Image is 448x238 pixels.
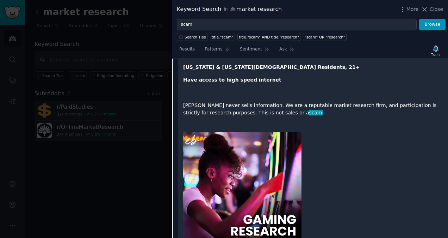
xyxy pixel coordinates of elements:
span: Ask [279,46,287,53]
strong: [US_STATE] & [US_STATE][DEMOGRAPHIC_DATA] Residents, 21+ [183,64,360,70]
span: Close [430,6,443,13]
span: Sentiment [240,46,262,53]
a: title:"scam" AND title:"research" [237,33,301,41]
span: More [406,6,419,13]
p: [PERSON_NAME] never sells information. We are a reputable market research firm, and participation... [183,102,443,117]
span: Patterns [205,46,222,53]
span: scam [309,110,323,115]
button: Track [429,43,443,58]
a: Ask [277,44,297,58]
a: Patterns [202,44,232,58]
button: Search Tips [177,33,207,41]
a: title:"scam" [210,33,235,41]
button: More [399,6,419,13]
span: Results [179,46,195,53]
div: title:"scam" [212,35,234,40]
button: Browse [419,19,446,31]
a: Results [177,44,197,58]
div: title:"scam" AND title:"research" [239,35,299,40]
span: in [224,6,228,13]
a: Sentiment [237,44,272,58]
div: Track [431,52,441,57]
a: "scam" OR "research" [303,33,347,41]
span: Search Tips [185,35,206,40]
div: Keyword Search market research [177,5,282,14]
strong: Have access to high speed internet [183,77,281,83]
button: Close [421,6,443,13]
input: Try a keyword related to your business [177,19,417,31]
div: "scam" OR "research" [305,35,345,40]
